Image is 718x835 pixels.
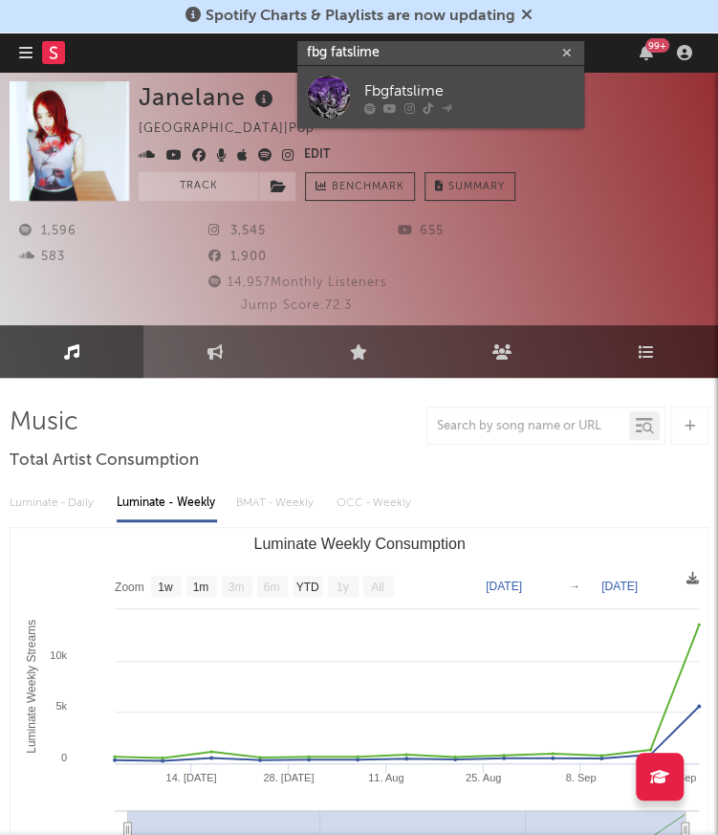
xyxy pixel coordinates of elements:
[565,772,596,783] text: 8. Sep
[10,450,199,472] span: Total Artist Consumption
[158,581,173,594] text: 1w
[139,172,258,201] button: Track
[25,620,38,754] text: Luminate Weekly Streams
[645,38,669,53] div: 99 +
[297,66,584,128] a: Fbgfatslime
[521,9,533,24] span: Dismiss
[206,9,515,24] span: Spotify Charts & Playlists are now updating
[139,118,337,141] div: [GEOGRAPHIC_DATA] | Pop
[424,172,515,201] button: Summary
[332,176,404,199] span: Benchmark
[206,276,387,289] span: 14,957 Monthly Listeners
[253,536,465,552] text: Luminate Weekly Consumption
[50,649,67,661] text: 10k
[139,81,278,113] div: Janelane
[466,772,501,783] text: 25. Aug
[569,580,580,593] text: →
[264,581,280,594] text: 6m
[263,772,314,783] text: 28. [DATE]
[601,580,638,593] text: [DATE]
[371,581,383,594] text: All
[660,772,696,783] text: 22. Sep
[448,182,505,192] span: Summary
[304,144,330,167] button: Edit
[115,581,144,594] text: Zoom
[297,41,584,65] input: Search for artists
[19,225,76,237] span: 1,596
[61,752,67,763] text: 0
[305,172,415,201] a: Benchmark
[241,299,352,312] span: Jump Score: 72.3
[117,487,217,519] div: Luminate - Weekly
[166,772,217,783] text: 14. [DATE]
[364,79,575,102] div: Fbgfatslime
[193,581,209,594] text: 1m
[486,580,522,593] text: [DATE]
[208,225,266,237] span: 3,545
[296,581,319,594] text: YTD
[208,251,267,263] span: 1,900
[640,45,653,60] button: 99+
[228,581,245,594] text: 3m
[427,419,629,434] input: Search by song name or URL
[337,581,349,594] text: 1y
[398,225,444,237] span: 655
[368,772,403,783] text: 11. Aug
[55,700,67,712] text: 5k
[19,251,65,263] span: 583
